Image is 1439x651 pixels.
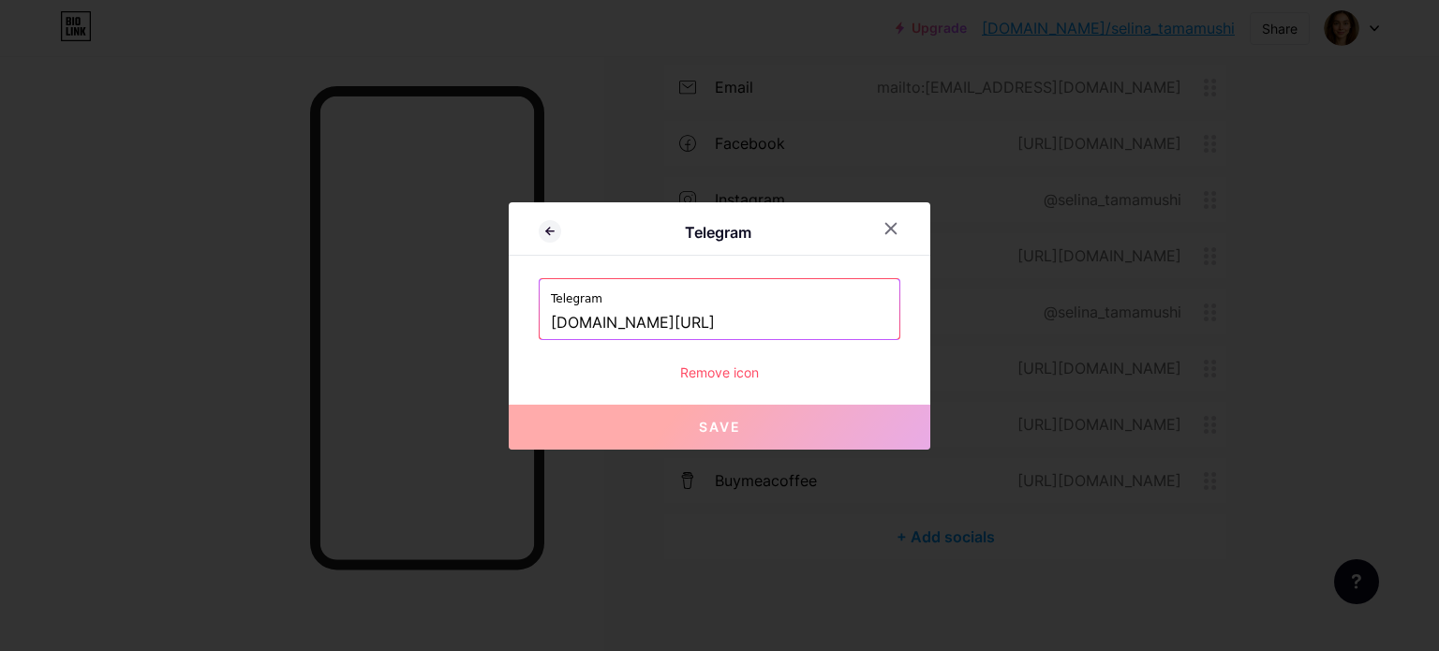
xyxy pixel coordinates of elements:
input: https://t.me/ [551,307,888,339]
div: Telegram [561,221,874,244]
div: Remove icon [539,362,900,382]
label: Telegram [551,279,888,307]
button: Save [509,405,930,450]
span: Save [699,419,741,435]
